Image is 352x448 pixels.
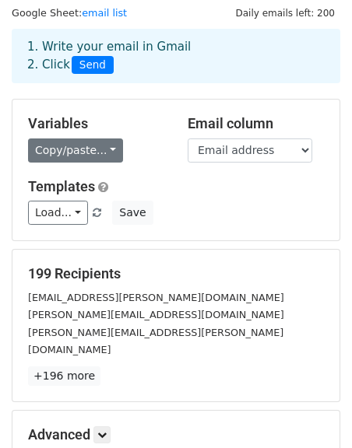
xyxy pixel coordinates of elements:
[28,115,164,132] h5: Variables
[28,366,100,386] a: +196 more
[82,7,127,19] a: email list
[230,7,340,19] a: Daily emails left: 200
[28,201,88,225] a: Load...
[28,178,95,194] a: Templates
[12,7,127,19] small: Google Sheet:
[72,56,114,75] span: Send
[112,201,153,225] button: Save
[28,309,284,320] small: [PERSON_NAME][EMAIL_ADDRESS][DOMAIN_NAME]
[28,265,324,282] h5: 199 Recipients
[230,5,340,22] span: Daily emails left: 200
[274,373,352,448] iframe: Chat Widget
[28,327,283,356] small: [PERSON_NAME][EMAIL_ADDRESS][PERSON_NAME][DOMAIN_NAME]
[16,38,336,74] div: 1. Write your email in Gmail 2. Click
[188,115,324,132] h5: Email column
[28,426,324,443] h5: Advanced
[28,292,284,303] small: [EMAIL_ADDRESS][PERSON_NAME][DOMAIN_NAME]
[28,138,123,163] a: Copy/paste...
